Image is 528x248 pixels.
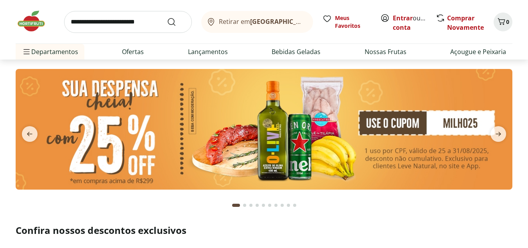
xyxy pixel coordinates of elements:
[122,47,144,56] a: Ofertas
[279,196,285,215] button: Go to page 8 from fs-carousel
[16,9,55,33] img: Hortifruti
[22,42,78,61] span: Departamentos
[285,196,292,215] button: Go to page 9 from fs-carousel
[292,196,298,215] button: Go to page 10 from fs-carousel
[16,126,44,142] button: previous
[201,11,313,33] button: Retirar em[GEOGRAPHIC_DATA]/[GEOGRAPHIC_DATA]
[365,47,406,56] a: Nossas Frutas
[272,47,320,56] a: Bebidas Geladas
[393,13,428,32] span: ou
[16,224,512,237] h2: Confira nossos descontos exclusivos
[242,196,248,215] button: Go to page 2 from fs-carousel
[260,196,267,215] button: Go to page 5 from fs-carousel
[335,14,371,30] span: Meus Favoritos
[22,42,31,61] button: Menu
[254,196,260,215] button: Go to page 4 from fs-carousel
[267,196,273,215] button: Go to page 6 from fs-carousel
[273,196,279,215] button: Go to page 7 from fs-carousel
[231,196,242,215] button: Current page from fs-carousel
[250,17,382,26] b: [GEOGRAPHIC_DATA]/[GEOGRAPHIC_DATA]
[248,196,254,215] button: Go to page 3 from fs-carousel
[64,11,192,33] input: search
[506,18,509,25] span: 0
[484,126,512,142] button: next
[16,69,512,190] img: cupom
[167,17,186,27] button: Submit Search
[219,18,305,25] span: Retirar em
[393,14,413,22] a: Entrar
[393,14,436,32] a: Criar conta
[322,14,371,30] a: Meus Favoritos
[450,47,506,56] a: Açougue e Peixaria
[447,14,484,32] a: Comprar Novamente
[188,47,228,56] a: Lançamentos
[494,13,512,31] button: Carrinho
